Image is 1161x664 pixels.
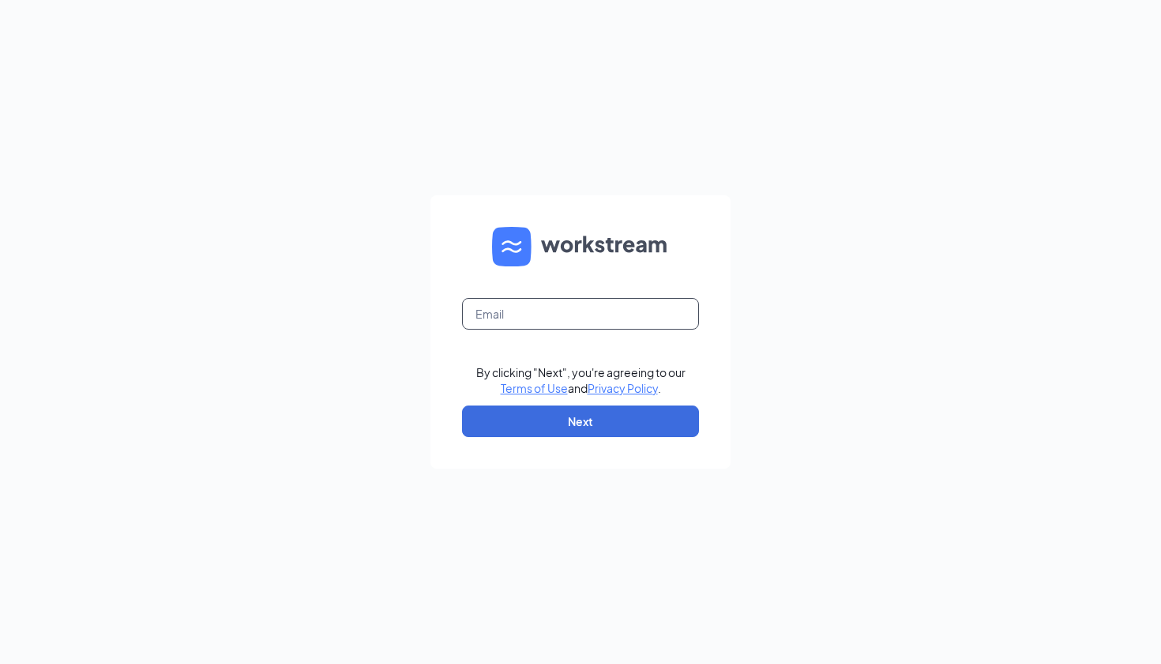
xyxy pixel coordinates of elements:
[462,406,699,437] button: Next
[501,381,568,395] a: Terms of Use
[588,381,658,395] a: Privacy Policy
[492,227,669,266] img: WS logo and Workstream text
[462,298,699,330] input: Email
[476,364,686,396] div: By clicking "Next", you're agreeing to our and .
